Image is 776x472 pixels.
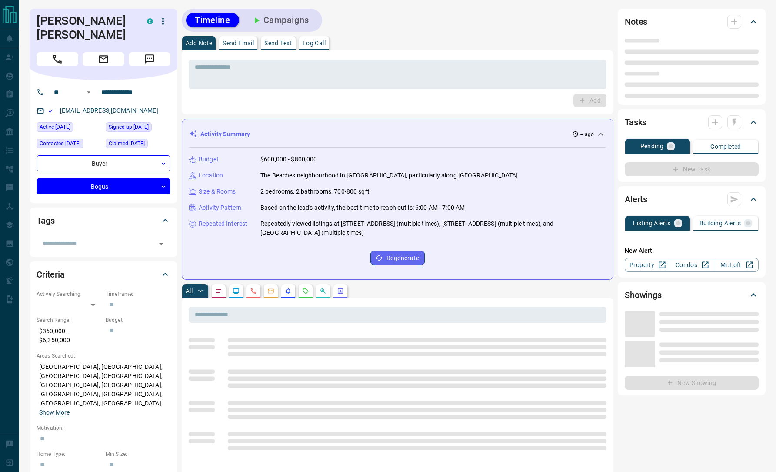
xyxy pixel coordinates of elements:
p: Repeated Interest [199,219,247,228]
svg: Emails [267,288,274,295]
button: Show More [39,408,70,417]
p: -- ago [580,131,594,138]
p: Activity Pattern [199,203,241,212]
p: 2 bedrooms, 2 bathrooms, 700-800 sqft [260,187,370,196]
svg: Opportunities [320,288,326,295]
p: New Alert: [625,246,759,255]
button: Regenerate [370,251,425,265]
div: Activity Summary-- ago [189,126,606,142]
span: Active [DATE] [40,123,70,131]
div: Tue Sep 02 2025 [106,139,170,151]
p: Location [199,171,223,180]
div: Tasks [625,112,759,133]
h2: Notes [625,15,647,29]
p: $600,000 - $800,000 [260,155,317,164]
svg: Notes [215,288,222,295]
p: Listing Alerts [633,220,671,226]
p: Areas Searched: [37,352,170,360]
h2: Tags [37,214,54,228]
p: Based on the lead's activity, the best time to reach out is: 6:00 AM - 7:00 AM [260,203,465,212]
p: Log Call [303,40,326,46]
p: The Beaches neighbourhood in [GEOGRAPHIC_DATA], particularly along [GEOGRAPHIC_DATA] [260,171,518,180]
p: [GEOGRAPHIC_DATA], [GEOGRAPHIC_DATA], [GEOGRAPHIC_DATA], [GEOGRAPHIC_DATA], [GEOGRAPHIC_DATA], [G... [37,360,170,420]
p: Timeframe: [106,290,170,298]
p: Send Text [264,40,292,46]
div: condos.ca [147,18,153,24]
p: Min Size: [106,450,170,458]
p: Building Alerts [699,220,741,226]
button: Open [155,238,167,250]
p: Motivation: [37,424,170,432]
p: Budget [199,155,219,164]
p: Search Range: [37,316,101,324]
div: Tue Sep 02 2025 [106,122,170,134]
div: Alerts [625,189,759,210]
h2: Showings [625,288,662,302]
span: Message [129,52,170,66]
svg: Agent Actions [337,288,344,295]
button: Timeline [186,13,239,27]
h2: Tasks [625,115,646,129]
div: Notes [625,11,759,32]
span: Call [37,52,78,66]
p: Home Type: [37,450,101,458]
div: Buyer [37,155,170,171]
p: Send Email [223,40,254,46]
div: Bogus [37,178,170,194]
p: Add Note [186,40,212,46]
a: Property [625,258,669,272]
p: Completed [710,144,741,150]
a: Condos [669,258,714,272]
svg: Lead Browsing Activity [233,288,240,295]
h2: Criteria [37,268,65,281]
p: Actively Searching: [37,290,101,298]
span: Signed up [DATE] [109,123,149,131]
svg: Requests [302,288,309,295]
svg: Calls [250,288,257,295]
p: Budget: [106,316,170,324]
div: Tags [37,210,170,231]
div: Tue Sep 02 2025 [37,139,101,151]
p: Repeatedly viewed listings at [STREET_ADDRESS] (multiple times), [STREET_ADDRESS] (multiple times... [260,219,606,238]
p: All [186,288,193,294]
h2: Alerts [625,192,647,206]
a: Mr.Loft [714,258,759,272]
h1: [PERSON_NAME] [PERSON_NAME] [37,14,134,42]
svg: Email Valid [48,108,54,114]
button: Open [83,87,94,97]
p: $360,000 - $6,350,000 [37,324,101,348]
p: Activity Summary [200,130,250,139]
p: Pending [640,143,664,149]
svg: Listing Alerts [285,288,292,295]
a: [EMAIL_ADDRESS][DOMAIN_NAME] [60,107,158,114]
div: Mon Oct 06 2025 [37,122,101,134]
span: Email [83,52,124,66]
p: Size & Rooms [199,187,236,196]
button: Campaigns [243,13,318,27]
span: Claimed [DATE] [109,139,145,148]
div: Showings [625,285,759,305]
div: Criteria [37,264,170,285]
span: Contacted [DATE] [40,139,80,148]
